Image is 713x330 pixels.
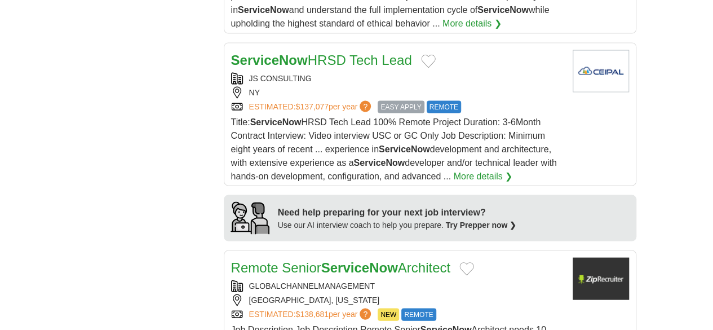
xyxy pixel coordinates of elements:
a: Remote SeniorServiceNowArchitect [231,259,451,275]
span: $137,077 [295,102,328,111]
a: ESTIMATED:$138,681per year? [249,308,374,320]
div: GLOBALCHANNELMANAGEMENT [231,280,564,292]
span: EASY APPLY [378,100,424,113]
span: REMOTE [427,100,461,113]
div: [GEOGRAPHIC_DATA], [US_STATE] [231,294,564,306]
span: Title: HRSD Tech Lead 100% Remote Project Duration: 3-6Month Contract Interview: Video interview ... [231,117,557,181]
img: Company logo [573,257,629,300]
a: Try Prepper now ❯ [446,220,517,229]
a: ESTIMATED:$137,077per year? [249,100,374,113]
a: More details ❯ [442,17,502,30]
strong: ServiceNow [231,52,308,67]
div: Need help preparing for your next job interview? [278,205,517,219]
a: ServiceNowHRSD Tech Lead [231,52,412,67]
span: ? [360,308,371,319]
button: Add to favorite jobs [421,54,436,68]
span: REMOTE [401,308,436,320]
strong: ServiceNow [238,5,289,15]
div: JS CONSULTING [231,72,564,84]
img: Company logo [573,50,629,92]
div: NY [231,86,564,98]
strong: ServiceNow [379,144,430,153]
span: NEW [378,308,399,320]
strong: ServiceNow [353,157,405,167]
strong: ServiceNow [477,5,529,15]
a: More details ❯ [453,169,512,183]
span: $138,681 [295,309,328,318]
strong: ServiceNow [321,259,398,275]
strong: ServiceNow [250,117,302,126]
button: Add to favorite jobs [459,262,474,275]
span: ? [360,100,371,112]
div: Use our AI interview coach to help you prepare. [278,219,517,231]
